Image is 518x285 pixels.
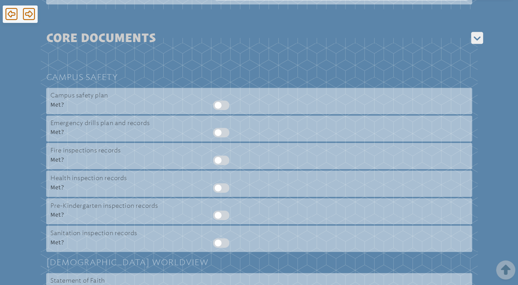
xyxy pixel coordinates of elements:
[50,198,204,209] h4: Pre-Kindergarten inspection records
[500,262,511,278] button: Scroll Top
[50,128,184,136] p: Met ?
[50,183,184,191] p: Met ?
[50,100,184,109] p: Met ?
[50,171,204,182] h4: Health inspection records
[50,211,184,219] p: Met ?
[50,273,204,284] h4: Statement of Faith
[50,226,204,237] h4: Sanitation inspection records
[23,7,35,21] span: Forward
[50,143,204,154] h4: Fire inspections records
[50,88,204,99] h4: Campus safety plan
[46,257,472,268] h4: [DEMOGRAPHIC_DATA] Worldview
[46,31,471,45] span: Core Documents
[50,116,204,127] h4: Emergency drills plan and records
[46,72,472,82] h4: Campus Safety
[50,155,184,164] p: Met ?
[50,238,184,246] p: Met ?
[5,7,17,21] span: Back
